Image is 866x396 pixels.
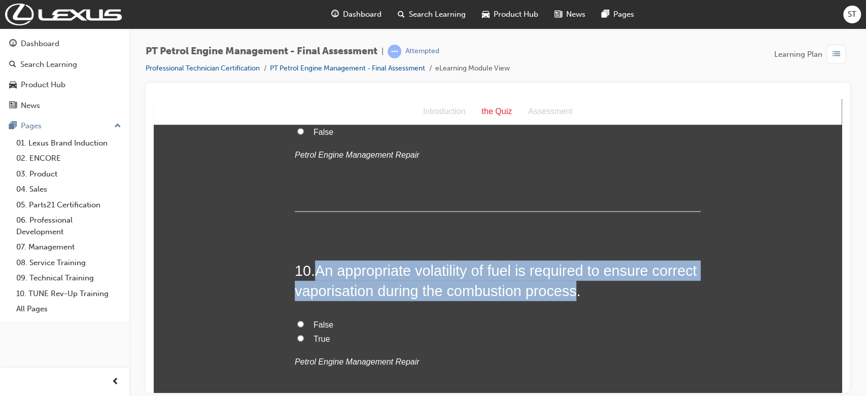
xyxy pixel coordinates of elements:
input: False [144,222,150,229]
span: news-icon [9,101,17,111]
button: Pages [4,117,125,135]
a: 01. Lexus Brand Induction [12,135,125,151]
span: Product Hub [494,9,538,20]
a: 04. Sales [12,182,125,197]
span: An appropriate volatility of fuel is required to ensure correct vaporisation during the combustio... [141,164,543,200]
div: Dashboard [21,38,59,50]
span: True [160,236,176,244]
span: News [566,9,585,20]
a: 07. Management [12,239,125,255]
span: Learning Plan [774,49,822,60]
div: News [21,100,40,112]
li: eLearning Module View [435,63,510,75]
a: All Pages [12,301,125,317]
input: False [144,29,150,36]
span: car-icon [9,81,17,90]
span: False [160,29,180,38]
span: guage-icon [331,8,339,21]
span: up-icon [114,120,121,133]
span: prev-icon [112,376,119,388]
a: search-iconSearch Learning [390,4,474,25]
span: pages-icon [9,122,17,131]
a: Product Hub [4,76,125,94]
a: news-iconNews [546,4,594,25]
span: Dashboard [343,9,382,20]
a: 09. Technical Training [12,270,125,286]
div: Assessment [366,6,427,20]
div: Pages [21,120,42,132]
a: 05. Parts21 Certification [12,197,125,213]
a: pages-iconPages [594,4,642,25]
span: PT Petrol Engine Management - Final Assessment [146,46,377,57]
button: ST [843,6,861,23]
input: True [144,236,150,243]
span: Pages [613,9,634,20]
div: Attempted [405,47,439,56]
span: Search Learning [409,9,466,20]
span: ST [848,9,856,20]
span: news-icon [555,8,562,21]
span: guage-icon [9,40,17,49]
a: News [4,96,125,115]
em: Petrol Engine Management Repair [141,52,265,60]
a: car-iconProduct Hub [474,4,546,25]
a: guage-iconDashboard [323,4,390,25]
a: Dashboard [4,34,125,53]
button: DashboardSearch LearningProduct HubNews [4,32,125,117]
span: list-icon [833,48,840,61]
a: PT Petrol Engine Management - Final Assessment [270,64,425,73]
div: Search Learning [20,59,77,70]
a: Professional Technician Certification [146,64,260,73]
button: Learning Plan [774,45,850,64]
h2: 10 . [141,162,547,203]
span: | [382,46,384,57]
img: Trak [5,4,122,25]
div: Introduction [261,6,320,20]
a: 02. ENCORE [12,151,125,166]
a: 03. Product [12,166,125,182]
span: learningRecordVerb_ATTEMPT-icon [388,45,401,58]
span: car-icon [482,8,490,21]
a: 06. Professional Development [12,212,125,239]
span: False [160,222,180,230]
a: 10. TUNE Rev-Up Training [12,286,125,302]
a: Search Learning [4,55,125,74]
span: pages-icon [602,8,609,21]
span: search-icon [9,60,16,69]
span: search-icon [398,8,405,21]
a: 08. Service Training [12,255,125,271]
div: the Quiz [320,6,366,20]
div: Product Hub [21,79,65,91]
em: Petrol Engine Management Repair [141,259,265,267]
